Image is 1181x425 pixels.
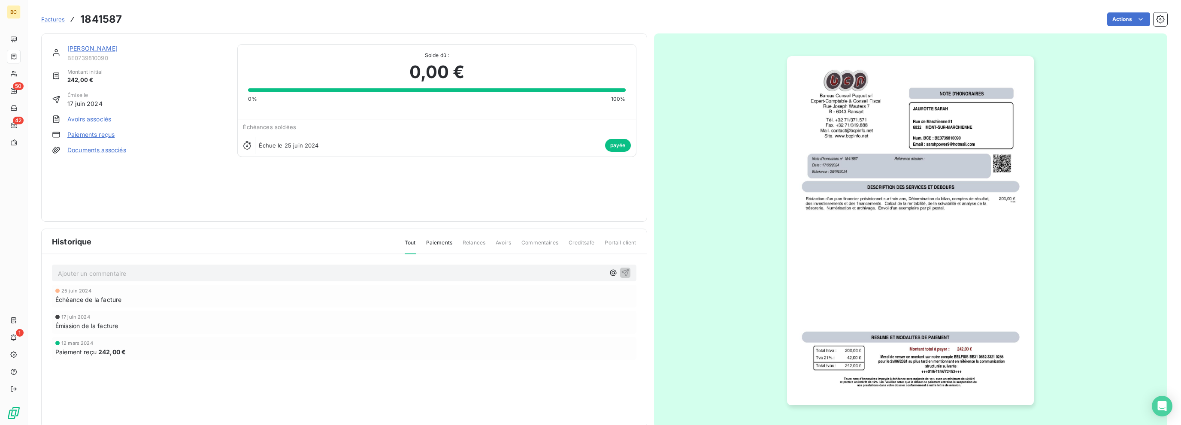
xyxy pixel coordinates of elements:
span: Creditsafe [569,239,595,253]
span: 17 juin 2024 [67,99,103,108]
a: Avoirs associés [67,115,111,124]
span: Commentaires [521,239,558,253]
span: 42 [13,117,24,124]
span: Historique [52,236,92,247]
span: Échéance de la facture [55,295,121,304]
span: 1 [16,329,24,337]
span: 100% [611,95,626,103]
span: Portail client [605,239,636,253]
span: 242,00 € [98,347,126,356]
span: Paiements [426,239,452,253]
span: Tout [405,239,416,254]
a: Factures [41,15,65,24]
span: Échue le 25 juin 2024 [259,142,318,149]
a: [PERSON_NAME] [67,45,118,52]
span: Montant initial [67,68,103,76]
span: 25 juin 2024 [61,288,91,293]
span: BE0739810090 [67,54,227,61]
img: invoice_thumbnail [787,56,1034,405]
span: 50 [13,82,24,90]
span: Solde dû : [248,51,625,59]
h3: 1841587 [80,12,122,27]
span: 12 mars 2024 [61,341,93,346]
span: Avoirs [496,239,511,253]
div: BC [7,5,21,19]
img: Logo LeanPay [7,406,21,420]
span: 0% [248,95,257,103]
span: 17 juin 2024 [61,314,90,320]
span: payée [605,139,631,152]
span: Relances [463,239,485,253]
span: Émission de la facture [55,321,118,330]
a: Documents associés [67,146,126,154]
span: Paiement reçu [55,347,97,356]
span: Échéances soldées [243,124,296,130]
span: 242,00 € [67,76,103,84]
span: Émise le [67,91,103,99]
button: Actions [1107,12,1150,26]
a: Paiements reçus [67,130,115,139]
span: Factures [41,16,65,23]
span: 0,00 € [409,59,465,85]
div: Open Intercom Messenger [1152,396,1172,416]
